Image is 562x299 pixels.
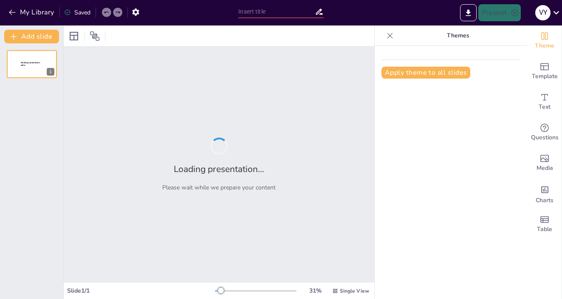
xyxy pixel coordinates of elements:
div: Add charts and graphs [528,178,562,209]
span: Single View [340,288,369,294]
span: Sendsteps presentation editor [21,62,40,66]
span: Position [90,31,100,41]
span: Text [539,102,551,112]
div: Slide 1 / 1 [67,287,215,295]
button: Present [478,4,521,21]
span: Theme [535,41,554,51]
button: Export to PowerPoint [460,4,477,21]
h2: Loading presentation... [174,163,264,175]
div: Add text boxes [528,87,562,117]
span: Template [532,72,558,81]
div: 31 % [305,287,325,295]
span: Media [537,164,553,173]
span: Questions [531,133,559,142]
div: Add a table [528,209,562,240]
div: Add images, graphics, shapes or video [528,148,562,178]
button: Apply theme to all slides [381,67,470,79]
button: V Y [535,4,551,21]
div: 1 [7,50,57,78]
span: Table [537,225,552,234]
div: 1 [47,68,54,76]
p: Themes [397,25,519,46]
div: Get real-time input from your audience [528,117,562,148]
div: Change the overall theme [528,25,562,56]
input: Insert title [238,6,315,18]
div: Layout [67,29,81,43]
div: Saved [64,8,90,17]
button: My Library [6,6,58,19]
button: Add slide [4,30,59,43]
p: Please wait while we prepare your content [162,183,276,192]
div: V Y [535,5,551,20]
span: Charts [536,196,554,205]
div: Add ready made slides [528,56,562,87]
